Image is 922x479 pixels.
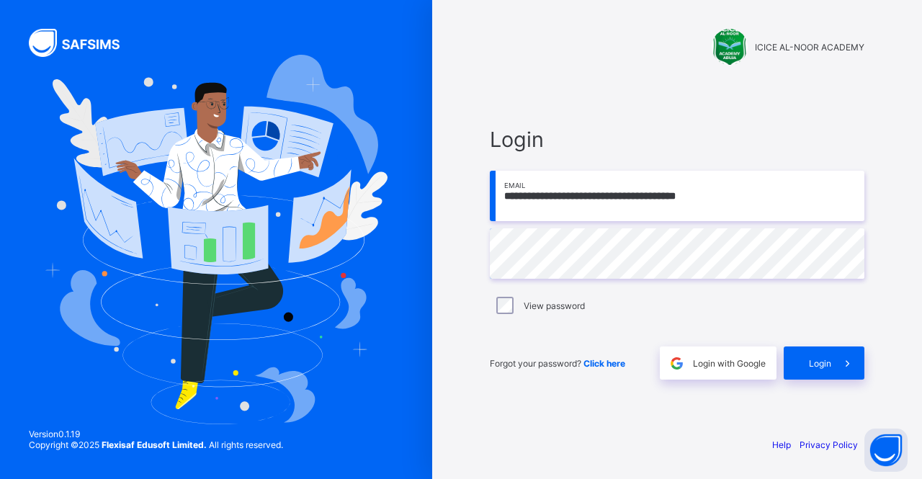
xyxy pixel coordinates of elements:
a: Privacy Policy [800,439,858,450]
span: Login [809,358,831,369]
span: ICICE AL-NOOR ACADEMY [755,42,864,53]
a: Click here [583,358,625,369]
strong: Flexisaf Edusoft Limited. [102,439,207,450]
img: SAFSIMS Logo [29,29,137,57]
span: Login with Google [693,358,766,369]
span: Login [490,127,864,152]
img: google.396cfc9801f0270233282035f929180a.svg [668,355,685,372]
span: Copyright © 2025 All rights reserved. [29,439,283,450]
label: View password [524,300,585,311]
span: Forgot your password? [490,358,625,369]
a: Help [772,439,791,450]
span: Version 0.1.19 [29,429,283,439]
img: Hero Image [45,55,388,424]
button: Open asap [864,429,908,472]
